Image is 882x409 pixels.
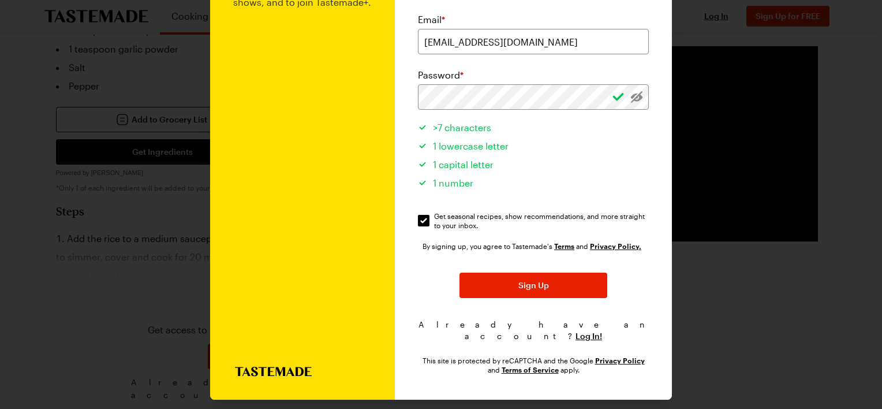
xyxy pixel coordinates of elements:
[434,211,650,230] span: Get seasonal recipes, show recommendations, and more straight to your inbox.
[433,177,473,188] span: 1 number
[433,159,494,170] span: 1 capital letter
[433,122,491,133] span: >7 characters
[418,319,649,341] span: Already have an account?
[575,330,602,342] button: Log In!
[418,68,464,82] label: Password
[418,13,445,27] label: Email
[418,215,429,226] input: Get seasonal recipes, show recommendations, and more straight to your inbox.
[423,240,644,252] div: By signing up, you agree to Tastemade's and
[502,365,559,374] a: Google Terms of Service
[433,140,509,151] span: 1 lowercase letter
[595,355,645,365] a: Google Privacy Policy
[590,241,641,251] a: Tastemade Privacy Policy
[554,241,574,251] a: Tastemade Terms of Service
[518,280,549,291] span: Sign Up
[418,356,649,374] div: This site is protected by reCAPTCHA and the Google and apply.
[459,273,607,298] button: Sign Up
